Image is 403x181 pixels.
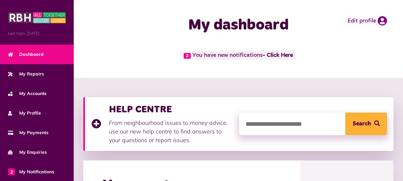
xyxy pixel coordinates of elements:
span: Search [353,113,371,135]
span: You have new notifications [181,51,296,60]
span: My Accounts [8,90,46,97]
span: My Notifications [8,168,54,175]
span: 2 [8,168,15,175]
span: 2 [184,53,191,59]
span: My Payments [8,129,48,136]
h3: HELP CENTRE [109,104,233,115]
h1: My dashboard [163,16,315,35]
span: My Repairs [8,71,44,77]
span: Last login: [DATE] [8,30,66,36]
a: Edit profile [348,16,387,26]
button: Search [345,113,387,135]
a: - Click Here [263,53,293,58]
img: MyRBH [8,11,66,24]
span: My Enquiries [8,149,47,156]
p: From neighbourhood issues to money advice, use our new help centre to find answers to your questi... [109,118,233,144]
span: Dashboard [8,51,44,58]
span: My Profile [8,110,41,116]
